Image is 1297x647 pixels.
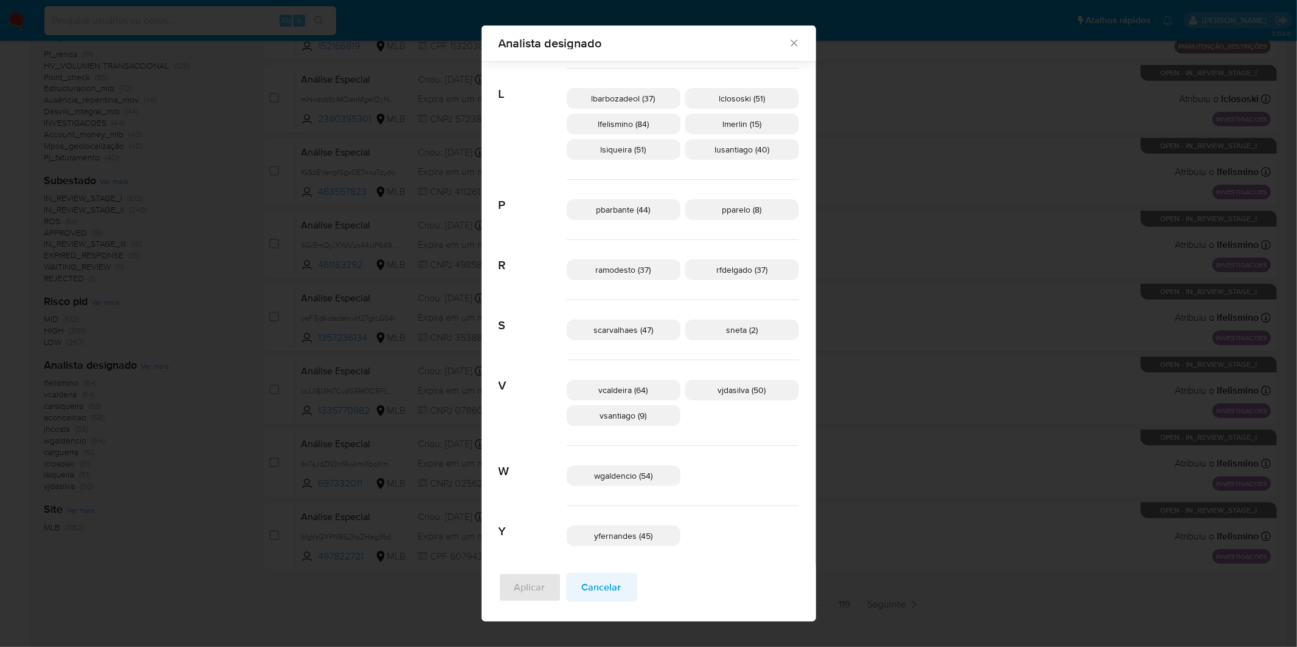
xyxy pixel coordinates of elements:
[726,324,758,336] span: sneta (2)
[685,88,799,109] div: lclososki (51)
[788,37,799,48] button: Fechar
[596,264,651,276] span: ramodesto (37)
[567,405,680,426] div: vsantiago (9)
[567,380,680,400] div: vcaldeira (64)
[592,92,655,104] span: lbarbozadeol (37)
[718,384,766,396] span: vjdasilva (50)
[722,118,761,130] span: lmerlin (15)
[499,446,567,479] span: W
[499,240,567,273] span: R
[499,180,567,213] span: P
[685,259,799,280] div: rfdelgado (37)
[685,139,799,160] div: lusantiago (40)
[714,143,769,156] span: lusantiago (40)
[594,530,652,542] span: yfernandes (45)
[499,37,789,49] span: Analista designado
[600,409,647,422] span: vsantiago (9)
[499,506,567,539] span: Y
[567,139,680,160] div: lsiqueira (51)
[567,199,680,220] div: pbarbante (44)
[599,384,648,396] span: vcaldeira (64)
[567,465,680,486] div: wgaldencio (54)
[567,88,680,109] div: lbarbozadeol (37)
[685,199,799,220] div: pparelo (8)
[598,118,649,130] span: lfelismino (84)
[567,259,680,280] div: ramodesto (37)
[593,324,653,336] span: scarvalhaes (47)
[601,143,646,156] span: lsiqueira (51)
[567,320,680,340] div: scarvalhaes (47)
[582,574,621,601] span: Cancelar
[716,264,767,276] span: rfdelgado (37)
[685,380,799,400] div: vjdasilva (50)
[722,204,762,216] span: pparelo (8)
[567,114,680,134] div: lfelismino (84)
[594,470,652,482] span: wgaldencio (54)
[685,320,799,340] div: sneta (2)
[499,300,567,333] span: S
[499,69,567,101] span: L
[567,525,680,546] div: yfernandes (45)
[719,92,765,104] span: lclososki (51)
[499,360,567,393] span: V
[566,573,637,602] button: Cancelar
[597,204,651,216] span: pbarbante (44)
[685,114,799,134] div: lmerlin (15)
